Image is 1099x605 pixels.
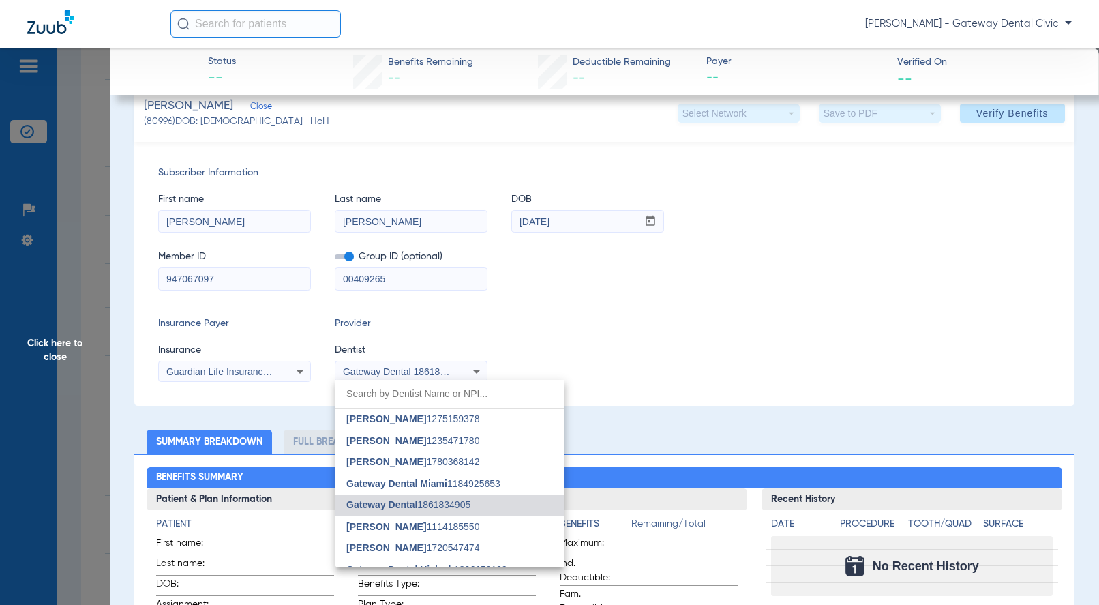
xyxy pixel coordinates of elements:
span: 1184925653 [346,479,500,488]
span: [PERSON_NAME] [346,413,426,424]
span: 1275159378 [346,414,479,424]
span: [PERSON_NAME] [346,456,426,467]
span: [PERSON_NAME] [346,435,426,446]
input: dropdown search [335,380,564,408]
span: 1720547474 [346,543,479,552]
span: 1114185550 [346,522,479,531]
span: Gateway Dental [346,499,417,510]
span: 1780368142 [346,457,479,467]
span: 1235471780 [346,436,479,445]
iframe: Chat Widget [1031,540,1099,605]
span: Gateway Dental Hialeah [346,564,454,575]
span: [PERSON_NAME] [346,521,426,532]
span: 1396150199 [346,565,507,574]
span: Gateway Dental Miami [346,478,447,489]
span: [PERSON_NAME] [346,542,426,553]
span: 1861834905 [346,500,470,510]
